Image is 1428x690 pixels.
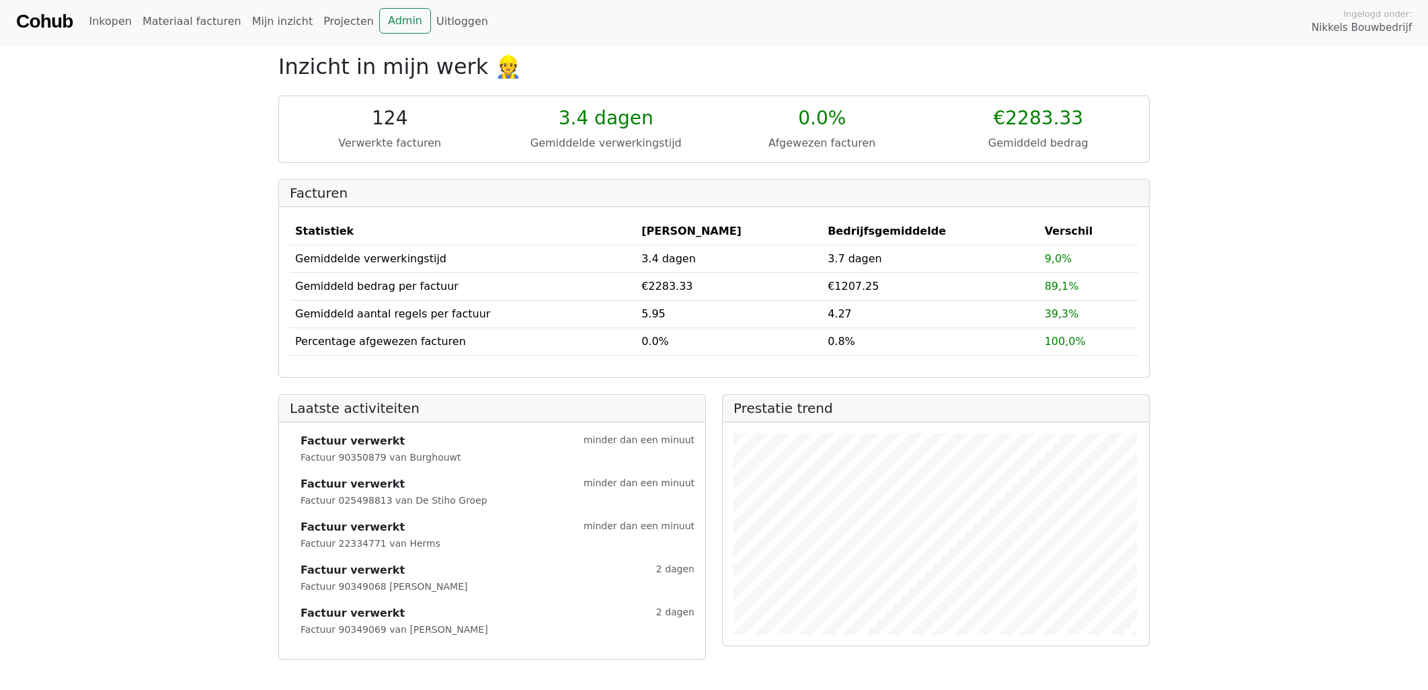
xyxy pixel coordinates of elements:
th: Statistiek [290,218,636,245]
td: 5.95 [636,300,822,328]
h2: Prestatie trend [733,400,1138,416]
small: Factuur 90350879 van Burghouwt [301,452,461,463]
small: minder dan een minuut [584,433,695,449]
small: 2 dagen [656,562,695,578]
a: Uitloggen [431,8,493,35]
span: 89,1% [1045,280,1079,293]
span: 39,3% [1045,307,1079,320]
a: Projecten [318,8,379,35]
strong: Factuur verwerkt [301,433,405,449]
th: Bedrijfsgemiddelde [822,218,1039,245]
strong: Factuur verwerkt [301,476,405,492]
strong: Factuur verwerkt [301,519,405,535]
h2: Facturen [290,185,1138,201]
td: €2283.33 [636,272,822,300]
small: minder dan een minuut [584,519,695,535]
th: Verschil [1039,218,1138,245]
td: Gemiddelde verwerkingstijd [290,245,636,272]
div: Afgewezen facturen [722,135,922,151]
small: 2 dagen [656,605,695,621]
td: €1207.25 [822,272,1039,300]
td: Gemiddeld bedrag per factuur [290,272,636,300]
span: Ingelogd onder: [1343,7,1412,20]
a: Admin [379,8,431,34]
a: Cohub [16,5,73,38]
a: Mijn inzicht [247,8,319,35]
div: Gemiddeld bedrag [939,135,1139,151]
span: 100,0% [1045,335,1086,348]
div: 3.4 dagen [506,107,707,130]
div: 0.0% [722,107,922,130]
span: 9,0% [1045,252,1072,265]
div: Verwerkte facturen [290,135,490,151]
td: Gemiddeld aantal regels per factuur [290,300,636,328]
strong: Factuur verwerkt [301,562,405,578]
td: 0.8% [822,328,1039,355]
td: 4.27 [822,300,1039,328]
h2: Inzicht in mijn werk 👷 [278,54,1150,79]
small: Factuur 90349068 [PERSON_NAME] [301,581,468,592]
div: 124 [290,107,490,130]
small: minder dan een minuut [584,476,695,492]
a: Inkopen [83,8,136,35]
span: Nikkels Bouwbedrijf [1312,20,1412,36]
td: 3.4 dagen [636,245,822,272]
td: 0.0% [636,328,822,355]
h2: Laatste activiteiten [290,400,695,416]
small: Factuur 22334771 van Herms [301,538,440,549]
div: Gemiddelde verwerkingstijd [506,135,707,151]
strong: Factuur verwerkt [301,605,405,621]
td: 3.7 dagen [822,245,1039,272]
small: Factuur 025498813 van De Stiho Groep [301,495,487,506]
th: [PERSON_NAME] [636,218,822,245]
small: Factuur 90349069 van [PERSON_NAME] [301,624,488,635]
td: Percentage afgewezen facturen [290,328,636,355]
a: Materiaal facturen [137,8,247,35]
div: €2283.33 [939,107,1139,130]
